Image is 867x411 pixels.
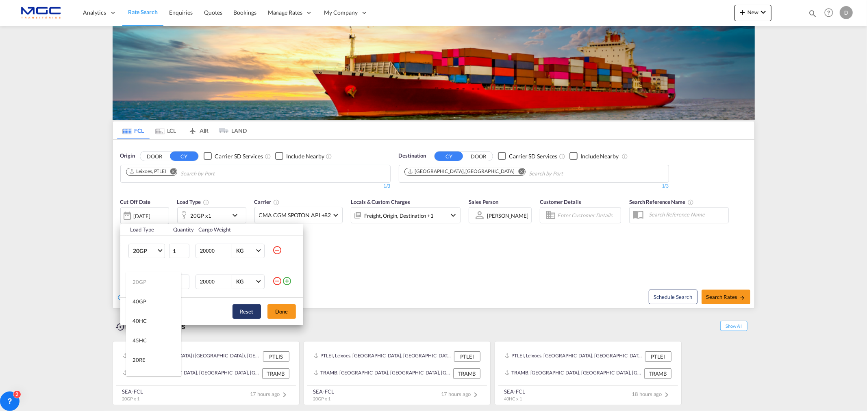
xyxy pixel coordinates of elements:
div: 40RE [133,376,146,383]
div: 20RE [133,356,146,363]
div: 45HC [133,337,147,344]
div: 20GP [133,278,146,286]
div: 40GP [133,298,146,305]
div: 40HC [133,317,147,324]
iframe: Chat [6,368,35,399]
